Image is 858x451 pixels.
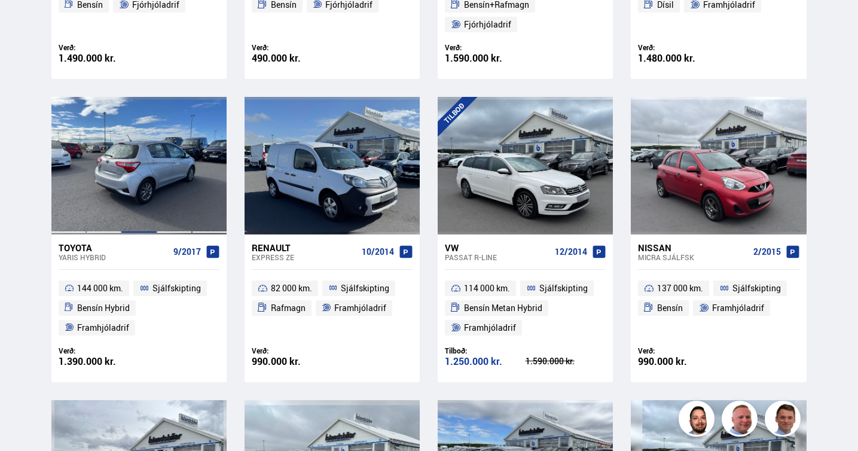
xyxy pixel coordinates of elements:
div: Verð: [252,346,332,355]
div: 990.000 kr. [252,356,332,367]
div: 1.490.000 kr. [59,53,139,63]
span: 82 000 km. [271,281,312,295]
a: VW Passat R-LINE 12/2014 114 000 km. Sjálfskipting Bensín Metan Hybrid Framhjóladrif Tilboð: 1.25... [438,234,613,382]
button: Opna LiveChat spjallviðmót [10,5,45,41]
div: Verð: [445,43,526,52]
span: Framhjóladrif [464,321,516,335]
div: Passat R-LINE [445,253,550,261]
span: Sjálfskipting [732,281,781,295]
span: 144 000 km. [77,281,123,295]
span: Bensín [657,301,683,315]
span: Framhjóladrif [712,301,764,315]
span: Bensín Hybrid [77,301,130,315]
div: VW [445,242,550,253]
div: 1.590.000 kr. [526,357,606,365]
div: Micra SJÁLFSK [638,253,748,261]
img: nhp88E3Fdnt1Opn2.png [680,403,716,438]
a: Renault Express ZE 10/2014 82 000 km. Sjálfskipting Rafmagn Framhjóladrif Verð: 990.000 kr. [245,234,420,382]
span: Framhjóladrif [77,321,129,335]
div: 490.000 kr. [252,53,332,63]
div: Express ZE [252,253,357,261]
div: Toyota [59,242,169,253]
span: 10/2014 [362,247,394,257]
span: Rafmagn [271,301,306,315]
img: siFngHWaQ9KaOqBr.png [723,403,759,438]
span: Sjálfskipting [152,281,201,295]
span: 12/2014 [555,247,587,257]
div: Verð: [252,43,332,52]
div: 1.390.000 kr. [59,356,139,367]
div: Renault [252,242,357,253]
span: Sjálfskipting [539,281,588,295]
a: Nissan Micra SJÁLFSK 2/2015 137 000 km. Sjálfskipting Bensín Framhjóladrif Verð: 990.000 kr. [631,234,806,382]
div: 1.590.000 kr. [445,53,526,63]
span: Bensín Metan Hybrid [464,301,542,315]
span: Fjórhjóladrif [464,17,511,32]
div: Verð: [638,43,719,52]
div: 1.480.000 kr. [638,53,719,63]
img: FbJEzSuNWCJXmdc-.webp [767,403,802,438]
a: Toyota Yaris HYBRID 9/2017 144 000 km. Sjálfskipting Bensín Hybrid Framhjóladrif Verð: 1.390.000 kr. [51,234,227,382]
div: Yaris HYBRID [59,253,169,261]
div: Tilboð: [445,346,526,355]
div: Verð: [59,346,139,355]
div: Verð: [59,43,139,52]
span: 114 000 km. [464,281,510,295]
span: 9/2017 [173,247,201,257]
span: 2/2015 [753,247,781,257]
div: 1.250.000 kr. [445,356,526,367]
div: Verð: [638,346,719,355]
div: 990.000 kr. [638,356,719,367]
span: Framhjóladrif [334,301,386,315]
span: 137 000 km. [657,281,703,295]
span: Sjálfskipting [341,281,389,295]
div: Nissan [638,242,748,253]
